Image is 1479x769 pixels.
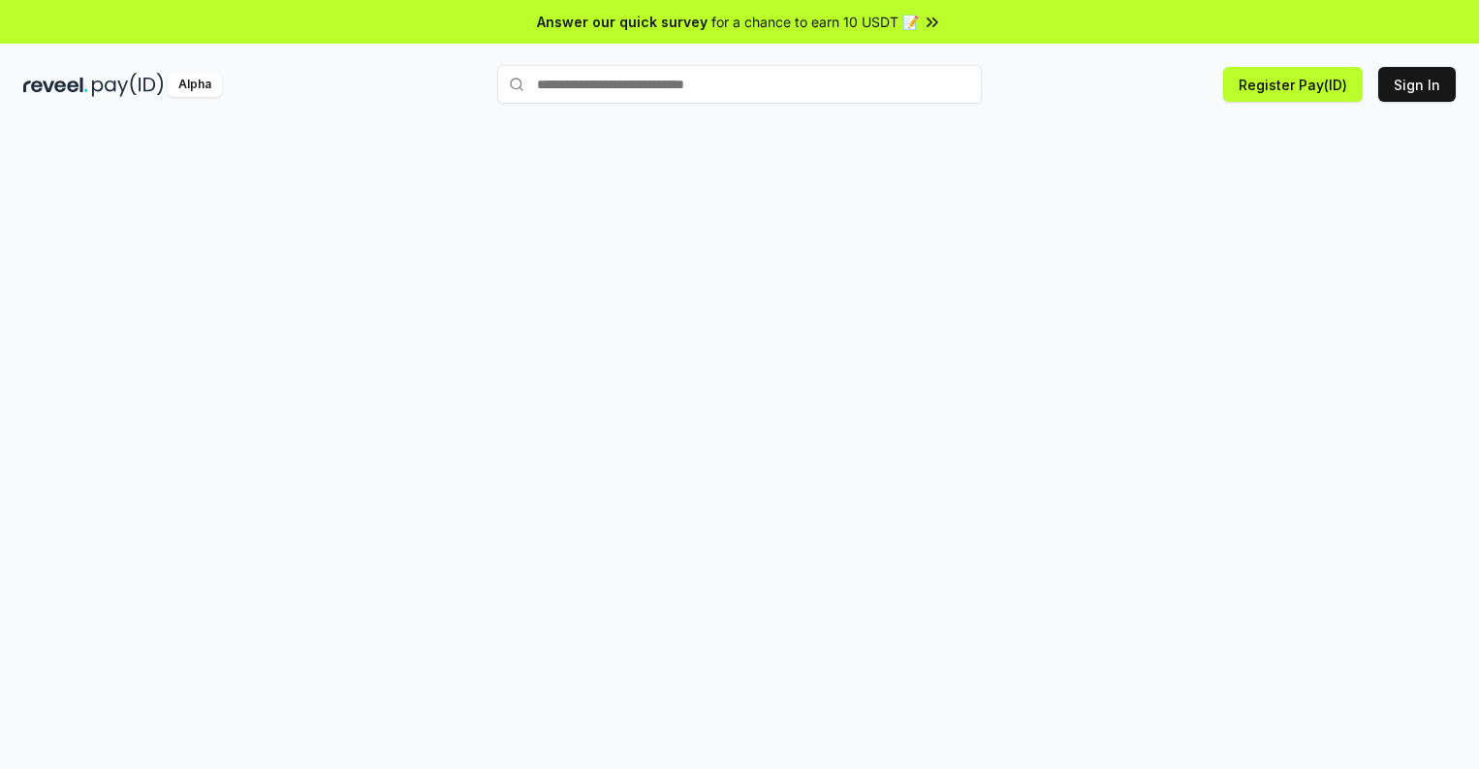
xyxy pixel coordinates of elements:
[1378,67,1456,102] button: Sign In
[1223,67,1363,102] button: Register Pay(ID)
[92,73,164,97] img: pay_id
[23,73,88,97] img: reveel_dark
[168,73,222,97] div: Alpha
[711,12,919,32] span: for a chance to earn 10 USDT 📝
[537,12,708,32] span: Answer our quick survey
